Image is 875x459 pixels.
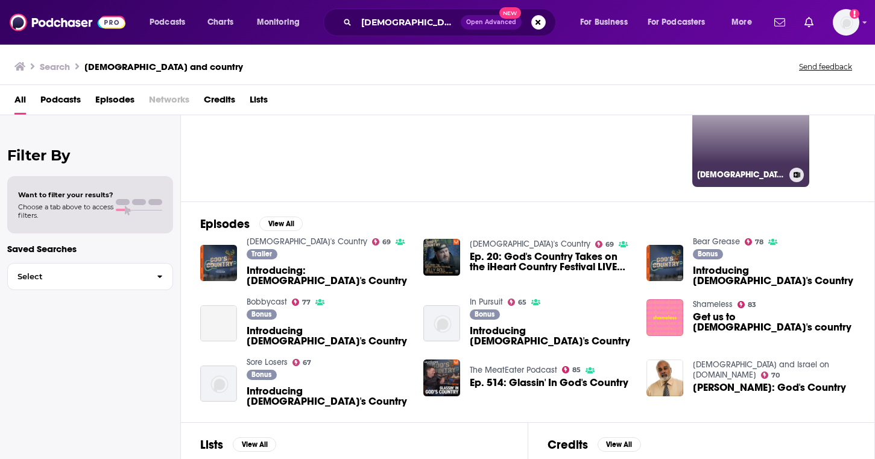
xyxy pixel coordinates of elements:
[292,359,312,366] a: 67
[769,12,790,33] a: Show notifications dropdown
[150,14,185,31] span: Podcasts
[475,311,494,318] span: Bonus
[247,326,409,346] a: Introducing God's Country
[200,217,250,232] h2: Episodes
[303,360,311,366] span: 67
[466,19,516,25] span: Open Advanced
[200,217,303,232] a: EpisodesView All
[200,305,237,342] a: Introducing God's Country
[200,437,223,452] h2: Lists
[693,382,846,393] a: Curtis Grimes: God's Country
[372,238,391,245] a: 69
[833,9,859,36] button: Show profile menu
[18,203,113,220] span: Choose a tab above to access filters.
[646,245,683,282] img: Introducing God's Country
[499,7,521,19] span: New
[646,299,683,336] a: Get us to God's country
[149,90,189,115] span: Networks
[247,265,409,286] a: Introducing: God's Country
[723,13,767,32] button: open menu
[470,365,557,375] a: The MeatEater Podcast
[470,326,632,346] span: Introducing [DEMOGRAPHIC_DATA]'s Country
[328,70,445,187] a: 29
[141,13,201,32] button: open menu
[247,386,409,407] span: Introducing [DEMOGRAPHIC_DATA]'s Country
[748,302,756,308] span: 83
[247,357,288,367] a: Sore Losers
[302,300,311,305] span: 77
[40,90,81,115] a: Podcasts
[771,373,780,378] span: 70
[250,90,268,115] span: Lists
[580,14,628,31] span: For Business
[698,250,718,258] span: Bonus
[257,14,300,31] span: Monitoring
[548,437,641,452] a: CreditsView All
[795,62,856,72] button: Send feedback
[833,9,859,36] span: Logged in as lori.heiselman
[693,265,855,286] a: Introducing God's Country
[247,297,287,307] a: Bobbycast
[200,437,276,452] a: ListsView All
[850,9,859,19] svg: Add a profile image
[200,13,241,32] a: Charts
[745,238,764,245] a: 78
[382,239,391,245] span: 69
[470,252,632,272] a: Ep. 20: God's Country Takes on the iHeart Country Festival LIVE from Austin!
[292,299,311,306] a: 77
[423,305,460,342] img: Introducing God's Country
[335,8,567,36] div: Search podcasts, credits, & more...
[18,191,113,199] span: Want to filter your results?
[206,70,323,187] a: 69
[233,437,276,452] button: View All
[7,147,173,164] h2: Filter By
[251,250,272,258] span: Trailer
[200,366,237,402] img: Introducing God's Country
[8,273,147,280] span: Select
[251,371,271,378] span: Bonus
[646,359,683,396] img: Curtis Grimes: God's Country
[200,245,237,282] img: Introducing: God's Country
[572,367,581,373] span: 85
[204,90,235,115] a: Credits
[207,14,233,31] span: Charts
[449,70,566,187] a: 38
[470,326,632,346] a: Introducing God's Country
[598,437,641,452] button: View All
[40,61,70,72] h3: Search
[755,239,763,245] span: 78
[693,359,829,380] a: Holy Scriptures and Israel on Oneplace.com
[761,372,780,379] a: 70
[259,217,303,231] button: View All
[605,242,614,247] span: 69
[693,312,855,332] span: Get us to [DEMOGRAPHIC_DATA]'s country
[693,382,846,393] span: [PERSON_NAME]: God's Country
[470,378,628,388] a: Ep. 514: Glassin' In God's Country
[251,311,271,318] span: Bonus
[693,299,733,309] a: Shameless
[10,11,125,34] img: Podchaser - Follow, Share and Rate Podcasts
[693,312,855,332] a: Get us to God's country
[562,366,581,373] a: 85
[648,14,706,31] span: For Podcasters
[470,252,632,272] span: Ep. 20: God's Country Takes on the iHeart Country Festival LIVE from [GEOGRAPHIC_DATA]!
[470,297,503,307] a: In Pursuit
[248,13,315,32] button: open menu
[595,241,614,248] a: 69
[548,437,588,452] h2: Credits
[423,239,460,276] img: Ep. 20: God's Country Takes on the iHeart Country Festival LIVE from Austin!
[738,301,757,308] a: 83
[518,300,526,305] span: 65
[14,90,26,115] a: All
[95,90,134,115] a: Episodes
[423,359,460,396] img: Ep. 514: Glassin' In God's Country
[247,326,409,346] span: Introducing [DEMOGRAPHIC_DATA]'s Country
[572,13,643,32] button: open menu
